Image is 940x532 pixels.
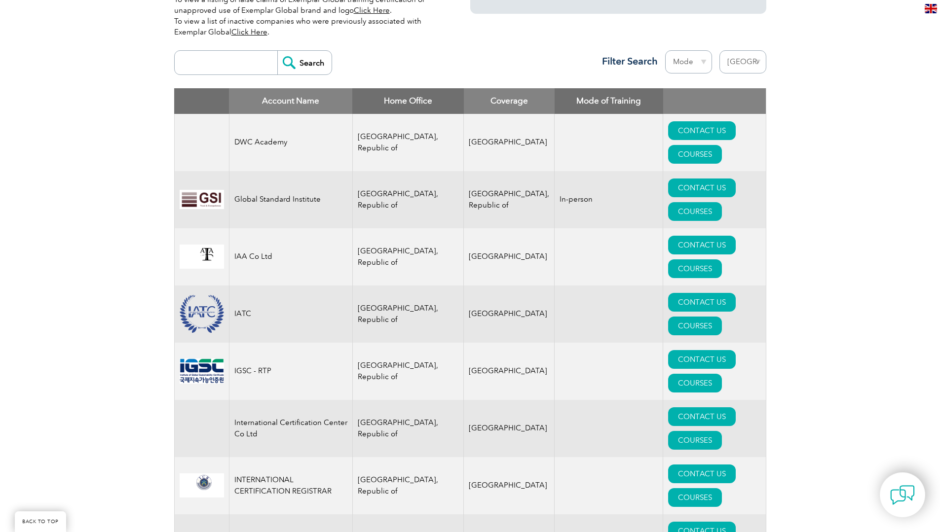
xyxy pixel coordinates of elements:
a: CONTACT US [668,464,736,483]
td: [GEOGRAPHIC_DATA], Republic of [352,400,464,457]
td: IAA Co Ltd [229,228,352,285]
td: [GEOGRAPHIC_DATA] [464,343,555,400]
a: CONTACT US [668,121,736,140]
a: CONTACT US [668,350,736,369]
img: contact-chat.png [890,483,915,507]
td: [GEOGRAPHIC_DATA], Republic of [352,114,464,171]
td: IATC [229,285,352,343]
a: COURSES [668,488,722,507]
td: [GEOGRAPHIC_DATA], Republic of [352,457,464,514]
td: [GEOGRAPHIC_DATA], Republic of [352,343,464,400]
a: COURSES [668,259,722,278]
a: COURSES [668,317,722,335]
td: In-person [555,171,663,228]
img: 50fa9870-76a4-ea11-a812-000d3a79722d-logo.png [180,473,224,497]
img: e369086d-9b95-eb11-b1ac-00224815388c-logo.jpg [180,358,224,384]
td: [GEOGRAPHIC_DATA], Republic of [352,228,464,285]
a: Click Here [354,6,390,15]
td: [GEOGRAPHIC_DATA], Republic of [352,171,464,228]
a: BACK TO TOP [15,511,66,532]
th: Account Name: activate to sort column descending [229,88,352,114]
input: Search [277,51,332,74]
th: Coverage: activate to sort column ascending [464,88,555,114]
td: [GEOGRAPHIC_DATA] [464,114,555,171]
a: CONTACT US [668,236,736,254]
img: f32924ac-d9bc-ea11-a814-000d3a79823d-logo.jpg [180,245,224,269]
a: CONTACT US [668,178,736,197]
img: ba650c19-93cf-ea11-a813-000d3a79722d-logo.png [180,295,224,333]
a: COURSES [668,431,722,450]
h3: Filter Search [596,55,658,68]
a: COURSES [668,145,722,164]
img: en [925,4,937,13]
td: Global Standard Institute [229,171,352,228]
td: IGSC - RTP [229,343,352,400]
td: [GEOGRAPHIC_DATA] [464,400,555,457]
th: : activate to sort column ascending [663,88,766,114]
a: COURSES [668,374,722,392]
a: COURSES [668,202,722,221]
th: Mode of Training: activate to sort column ascending [555,88,663,114]
a: CONTACT US [668,293,736,312]
td: INTERNATIONAL CERTIFICATION REGISTRAR [229,457,352,514]
td: [GEOGRAPHIC_DATA] [464,228,555,285]
td: International Certification Center Co Ltd [229,400,352,457]
td: [GEOGRAPHIC_DATA] [464,457,555,514]
th: Home Office: activate to sort column ascending [352,88,464,114]
td: DWC Academy [229,114,352,171]
a: Click Here [231,28,267,36]
img: 3a0d5207-7902-ed11-82e6-002248d3b1f1-logo.jpg [180,190,224,210]
td: [GEOGRAPHIC_DATA] [464,285,555,343]
a: CONTACT US [668,407,736,426]
td: [GEOGRAPHIC_DATA], Republic of [352,285,464,343]
td: [GEOGRAPHIC_DATA], Republic of [464,171,555,228]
